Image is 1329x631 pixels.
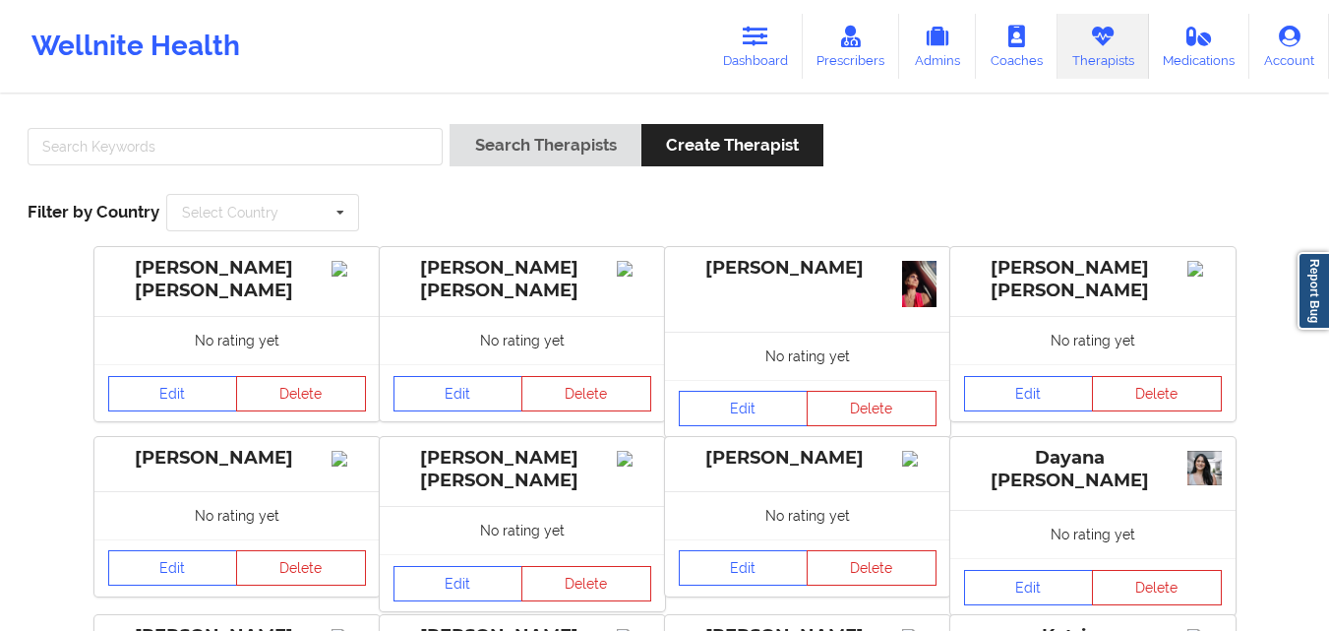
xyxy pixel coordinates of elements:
[964,376,1094,411] a: Edit
[393,376,523,411] a: Edit
[950,510,1236,558] div: No rating yet
[28,128,443,165] input: Search Keywords
[708,14,803,79] a: Dashboard
[108,447,366,470] div: [PERSON_NAME]
[108,376,238,411] a: Edit
[617,261,651,277] img: Image%2Fplaceholer-image.png
[1187,451,1222,486] img: f5e2f054-64d9-4c48-a9d6-b33e133d062c_d6638897-91c8-40c9-b859-64c193f8973c1000453390.jpg
[964,570,1094,605] a: Edit
[332,451,366,467] img: Image%2Fplaceholer-image.png
[964,257,1222,302] div: [PERSON_NAME] [PERSON_NAME]
[679,257,936,280] div: [PERSON_NAME]
[1187,261,1222,277] img: Image%2Fplaceholer-image.png
[902,261,936,307] img: b5bea09c-5828-47d9-beb0-844251f817fc_1000028401.jpg
[1092,570,1222,605] button: Delete
[393,447,651,492] div: [PERSON_NAME] [PERSON_NAME]
[108,550,238,586] a: Edit
[902,451,936,467] img: Image%2Fplaceholer-image.png
[393,257,651,302] div: [PERSON_NAME] [PERSON_NAME]
[1057,14,1149,79] a: Therapists
[332,261,366,277] img: Image%2Fplaceholer-image.png
[641,124,823,166] button: Create Therapist
[236,550,366,586] button: Delete
[617,451,651,467] img: Image%2Fplaceholer-image.png
[94,316,380,364] div: No rating yet
[1149,14,1250,79] a: Medications
[950,316,1236,364] div: No rating yet
[1249,14,1329,79] a: Account
[665,332,950,380] div: No rating yet
[380,506,665,554] div: No rating yet
[899,14,976,79] a: Admins
[807,550,936,586] button: Delete
[393,566,523,601] a: Edit
[236,376,366,411] button: Delete
[803,14,900,79] a: Prescribers
[521,566,651,601] button: Delete
[679,447,936,470] div: [PERSON_NAME]
[964,447,1222,492] div: Dayana [PERSON_NAME]
[807,391,936,426] button: Delete
[521,376,651,411] button: Delete
[665,491,950,539] div: No rating yet
[679,391,809,426] a: Edit
[450,124,640,166] button: Search Therapists
[94,491,380,539] div: No rating yet
[1298,252,1329,330] a: Report Bug
[182,206,278,220] div: Select Country
[380,316,665,364] div: No rating yet
[108,257,366,302] div: [PERSON_NAME] [PERSON_NAME]
[976,14,1057,79] a: Coaches
[28,202,159,221] span: Filter by Country
[1092,376,1222,411] button: Delete
[679,550,809,586] a: Edit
